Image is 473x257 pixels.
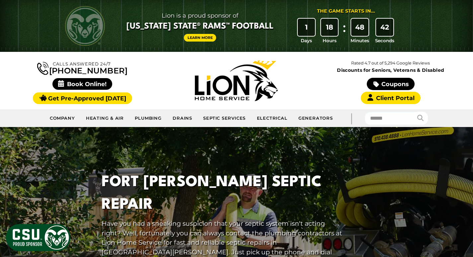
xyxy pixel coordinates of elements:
a: Coupons [367,78,415,90]
a: Learn More [184,34,216,42]
span: Lion is a proud sponsor of [126,10,274,21]
div: 48 [351,19,368,36]
div: : [341,19,348,44]
a: Electrical [251,112,293,125]
a: Drains [167,112,198,125]
h1: Fort [PERSON_NAME] Septic Repair [102,171,343,216]
span: Seconds [375,37,394,44]
img: Lion Home Service [195,61,278,101]
div: The Game Starts in... [317,8,375,15]
a: Plumbing [129,112,167,125]
span: Discounts for Seniors, Veterans & Disabled [315,68,466,72]
span: Book Online! [52,78,113,90]
span: Minutes [351,37,369,44]
div: 18 [321,19,338,36]
a: [PHONE_NUMBER] [37,61,127,75]
span: Days [301,37,312,44]
img: CSU Rams logo [65,6,105,46]
div: | [338,109,365,127]
a: Client Portal [361,92,421,104]
a: Get Pre-Approved [DATE] [33,92,132,104]
img: CSU Sponsor Badge [5,223,71,252]
p: Rated 4.7 out of 5,294 Google Reviews [314,60,468,67]
div: 42 [376,19,393,36]
span: [US_STATE] State® Rams™ Football [126,21,274,32]
span: Hours [323,37,337,44]
a: Septic Services [198,112,251,125]
a: Generators [293,112,338,125]
a: Company [44,112,81,125]
div: 1 [298,19,315,36]
a: Heating & Air [81,112,130,125]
